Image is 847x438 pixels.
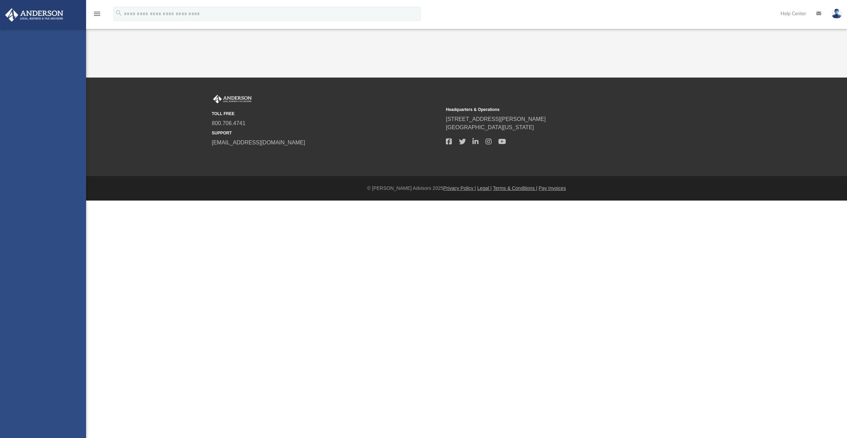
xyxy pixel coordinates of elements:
[3,8,65,22] img: Anderson Advisors Platinum Portal
[477,185,492,191] a: Legal |
[212,130,441,136] small: SUPPORT
[93,13,101,18] a: menu
[443,185,476,191] a: Privacy Policy |
[832,9,842,19] img: User Pic
[212,140,305,145] a: [EMAIL_ADDRESS][DOMAIN_NAME]
[212,95,253,104] img: Anderson Advisors Platinum Portal
[538,185,566,191] a: Pay Invoices
[212,111,441,117] small: TOLL FREE
[493,185,537,191] a: Terms & Conditions |
[446,106,675,113] small: Headquarters & Operations
[93,10,101,18] i: menu
[86,185,847,192] div: © [PERSON_NAME] Advisors 2025
[115,9,123,17] i: search
[446,124,534,130] a: [GEOGRAPHIC_DATA][US_STATE]
[212,120,245,126] a: 800.706.4741
[446,116,546,122] a: [STREET_ADDRESS][PERSON_NAME]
